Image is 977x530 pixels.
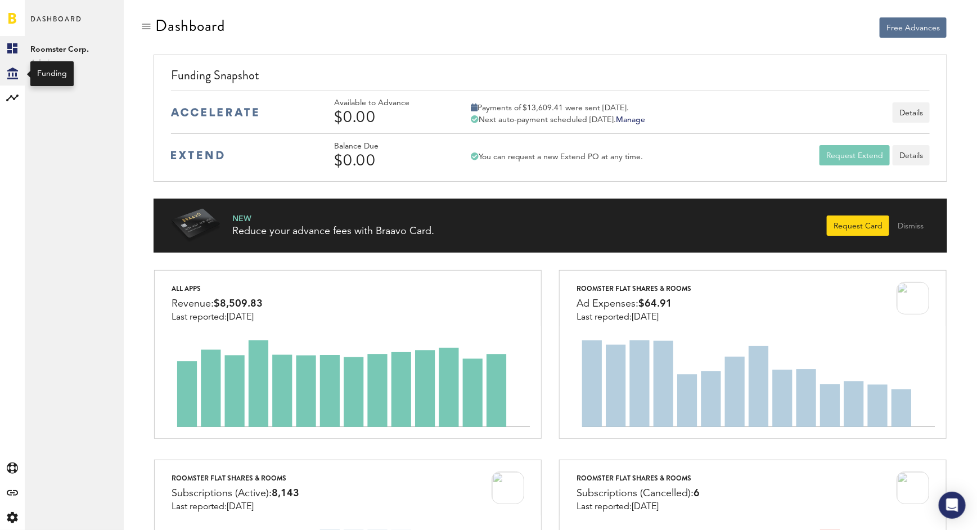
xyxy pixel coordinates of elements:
[170,209,221,242] img: Braavo Card
[30,56,118,70] span: Admin
[164,339,175,344] text: 10K
[897,282,929,315] img: 100x100bb_3Hlnjwi.jpg
[492,471,524,504] img: 100x100bb_3Hlnjwi.jpg
[577,485,700,502] div: Subscriptions (Cancelled):
[827,215,889,236] button: Request Card
[577,471,700,485] div: Roomster flat shares & rooms
[155,17,225,35] div: Dashboard
[577,312,691,322] div: Last reported:
[171,424,174,430] text: 0
[891,215,930,236] button: Dismiss
[577,282,691,295] div: Roomster flat shares & rooms
[172,282,263,295] div: All apps
[30,43,118,56] span: Roomster Corp.
[334,98,441,108] div: Available to Advance
[471,115,646,125] div: Next auto-payment scheduled [DATE].
[893,145,930,165] a: Details
[168,381,175,387] text: 5K
[576,424,579,430] text: 0
[893,102,930,123] button: Details
[632,502,659,511] span: [DATE]
[172,295,263,312] div: Revenue:
[172,502,299,512] div: Last reported:
[939,492,966,519] div: Open Intercom Messenger
[569,337,579,343] text: 150
[37,68,67,79] div: Funding
[334,142,441,151] div: Balance Due
[880,17,947,38] button: Free Advances
[638,299,672,309] span: $64.91
[577,502,700,512] div: Last reported:
[30,12,82,36] span: Dashboard
[214,299,263,309] span: $8,509.83
[573,396,579,401] text: 50
[569,366,579,372] text: 100
[334,108,441,126] div: $0.00
[577,295,691,312] div: Ad Expenses:
[616,116,646,124] a: Manage
[227,502,254,511] span: [DATE]
[171,151,224,160] img: extend-medium-blue-logo.svg
[820,145,890,165] button: Request Extend
[694,488,700,498] span: 6
[632,313,659,322] span: [DATE]
[471,152,643,162] div: You can request a new Extend PO at any time.
[272,488,299,498] span: 8,143
[82,8,123,18] span: Support
[171,108,258,116] img: accelerate-medium-blue-logo.svg
[232,224,434,239] div: Reduce your advance fees with Braavo Card.
[897,471,929,504] img: 100x100bb_3Hlnjwi.jpg
[171,66,930,91] div: Funding Snapshot
[172,471,299,485] div: Roomster flat shares & rooms
[227,313,254,322] span: [DATE]
[172,312,263,322] div: Last reported:
[471,103,646,113] div: Payments of $13,609.41 were sent [DATE].
[334,151,441,169] div: $0.00
[232,213,434,224] div: NEW
[172,485,299,502] div: Subscriptions (Active):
